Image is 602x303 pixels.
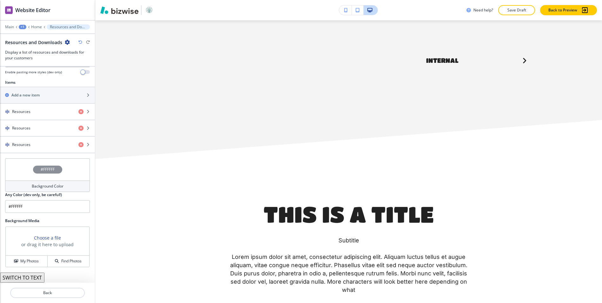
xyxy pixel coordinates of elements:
h3: Display a list of resources and downloads for your customers [5,49,90,61]
img: editor icon [5,6,13,14]
h4: Resources [12,125,30,131]
p: Back [11,290,84,296]
button: #FFFFFFBackground Color [5,158,90,192]
h2: Resources and Downloads [5,39,62,46]
button: Home [31,25,42,29]
h2: Background Media [5,218,90,224]
h3: or drag it here to upload [21,241,74,248]
h3: Need help? [473,7,493,13]
h2: Website Editor [15,6,50,14]
button: My Photos [6,256,48,267]
h2: Any Color (dev only, be careful!) [5,192,62,198]
p: Lorem ipsum dolor sit amet, consectetur adipiscing elit. Aliquam luctus tellus et augue aliquam, ... [225,253,472,294]
button: Find Photos [48,256,89,267]
h4: #FFFFFF [41,167,55,172]
div: Choose a fileor drag it here to uploadMy PhotosFind Photos [5,226,90,267]
p: Save Draft [506,7,527,13]
img: Drag [5,142,10,147]
img: Drag [5,126,10,130]
button: Main [5,25,14,29]
h4: My Photos [20,258,39,264]
p: Subtitle [225,236,472,245]
p: Back to Preview [548,7,577,13]
button: Choose a file [34,234,61,241]
h4: Enable pasting more styles (dev only) [5,70,62,75]
button: Resources and Downloads [47,24,90,30]
p: Resources and Downloads [50,25,87,29]
button: Internal [420,42,534,79]
button: Back to Preview [540,5,597,15]
h4: Background Color [32,183,64,189]
p: This is a title [264,199,434,229]
button: Back [10,288,85,298]
h4: Resources [12,109,30,115]
img: Drag [5,109,10,114]
h2: Items [5,80,16,85]
h4: Resources [12,142,30,148]
img: Bizwise Logo [100,6,138,14]
button: Save Draft [498,5,535,15]
button: +1 [19,25,26,29]
h4: Find Photos [61,258,82,264]
h2: Add a new item [11,92,40,98]
img: Your Logo [144,5,154,15]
